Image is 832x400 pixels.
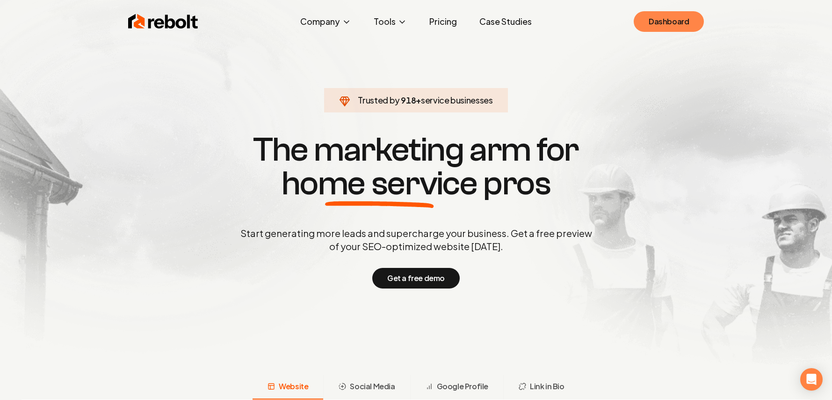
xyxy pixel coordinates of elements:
span: Link in Bio [530,381,564,392]
button: Google Profile [410,375,503,400]
button: Link in Bio [503,375,579,400]
button: Company [293,12,359,31]
span: + [416,95,421,105]
span: Social Media [350,381,395,392]
span: 918 [401,94,416,107]
a: Pricing [422,12,464,31]
a: Case Studies [472,12,539,31]
span: service businesses [421,95,493,105]
span: Website [279,381,308,392]
a: Dashboard [634,11,704,32]
span: home service [282,167,477,200]
span: Trusted by [358,95,399,105]
img: Rebolt Logo [128,12,198,31]
button: Social Media [323,375,410,400]
p: Start generating more leads and supercharge your business. Get a free preview of your SEO-optimiz... [239,227,594,253]
h1: The marketing arm for pros [192,133,641,200]
div: Open Intercom Messenger [800,368,823,391]
button: Tools [366,12,414,31]
span: Google Profile [437,381,488,392]
button: Website [253,375,323,400]
button: Get a free demo [372,268,460,289]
